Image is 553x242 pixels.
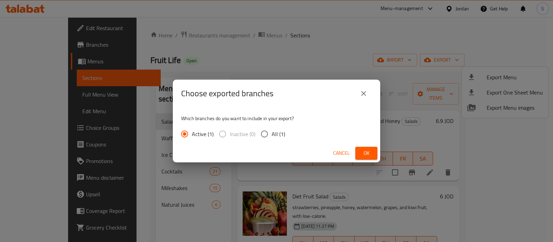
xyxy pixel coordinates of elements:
span: Inactive (0) [230,130,255,138]
p: Which branches do you want to include in your export? [181,115,372,122]
span: Ok [361,149,372,158]
span: Cancel [333,149,350,158]
button: Ok [355,147,377,160]
h2: Choose exported branches [181,88,273,99]
button: close [355,85,372,102]
span: Active (1) [192,130,214,138]
button: Cancel [330,147,353,160]
span: All (1) [272,130,285,138]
